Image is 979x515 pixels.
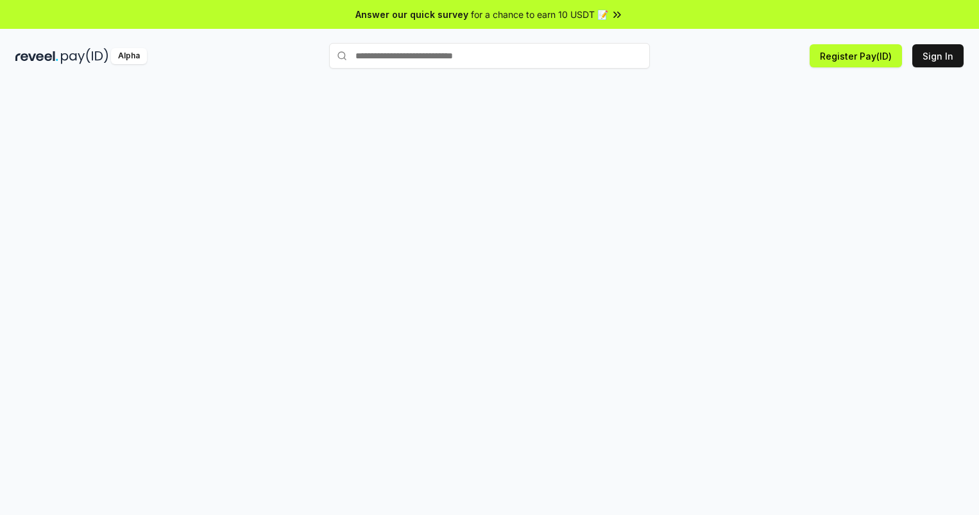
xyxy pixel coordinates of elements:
[111,48,147,64] div: Alpha
[15,48,58,64] img: reveel_dark
[912,44,964,67] button: Sign In
[810,44,902,67] button: Register Pay(ID)
[355,8,468,21] span: Answer our quick survey
[61,48,108,64] img: pay_id
[471,8,608,21] span: for a chance to earn 10 USDT 📝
